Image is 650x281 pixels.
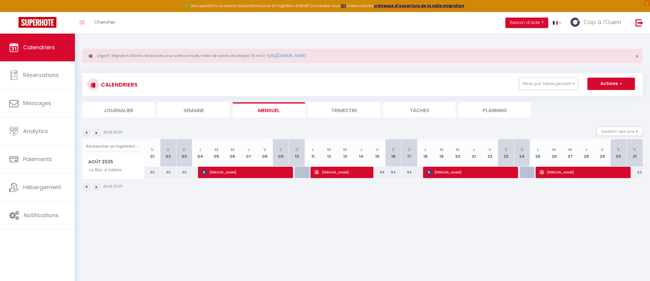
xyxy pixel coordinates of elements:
abbr: M [327,147,331,153]
abbr: L [312,147,314,153]
abbr: V [601,147,604,153]
li: Mensuel [233,102,305,117]
th: 31 [627,139,643,167]
img: Super Booking [19,17,56,28]
a: [URL][DOMAIN_NAME] [268,53,306,58]
abbr: M [343,147,347,153]
abbr: M [231,147,234,153]
th: 07 [241,139,257,167]
p: Août 2025 [103,184,123,189]
li: Semaine [158,102,230,117]
div: 84 [401,167,418,178]
abbr: D [295,147,298,153]
span: Le Bac à Sables [84,167,124,173]
a: ... Cap à l'Ouest [566,12,629,34]
div: 90 [160,167,176,178]
span: [PERSON_NAME] [202,166,289,178]
th: 04 [192,139,208,167]
abbr: V [263,147,266,153]
strong: ICI [341,3,346,8]
abbr: L [425,147,426,153]
a: Chercher [89,12,120,34]
abbr: D [408,147,411,153]
th: 16 [385,139,401,167]
div: 90 [144,167,160,178]
abbr: D [183,147,186,153]
span: Réservations [23,71,59,79]
th: 17 [401,139,418,167]
abbr: J [360,147,362,153]
span: [PERSON_NAME] [427,166,514,178]
th: 08 [257,139,273,167]
th: 11 [305,139,321,167]
button: Close [635,54,639,59]
th: 22 [482,139,498,167]
span: Paiements [23,155,52,163]
li: Trimestre [308,102,380,117]
div: 63 [627,167,643,178]
abbr: L [537,147,539,153]
button: Gestion des prix [597,127,643,136]
span: Messages [23,99,51,107]
div: 90 [176,167,192,178]
abbr: V [151,147,154,153]
th: 01 [144,139,160,167]
abbr: M [456,147,459,153]
abbr: D [633,147,636,153]
span: Notifications [24,211,59,219]
th: 20 [450,139,466,167]
abbr: S [504,147,507,153]
th: 19 [434,139,450,167]
abbr: J [472,147,475,153]
abbr: J [247,147,250,153]
abbr: L [200,147,201,153]
input: Rechercher un logement... [86,141,141,152]
abbr: M [552,147,556,153]
span: Analytics [23,127,48,135]
button: Filtrer par hébergement [519,78,578,90]
th: 14 [353,139,369,167]
p: Août 2025 [103,129,123,135]
a: créneaux d'ouverture de la salle migration [374,3,464,8]
li: Journalier [82,102,154,117]
th: 25 [530,139,546,167]
th: 23 [498,139,514,167]
button: Besoin d'aide ? [505,18,548,28]
span: Cap à l'Ouest [584,18,621,26]
span: Chercher [94,19,115,25]
th: 21 [466,139,482,167]
abbr: D [520,147,524,153]
th: 29 [594,139,610,167]
div: 84 [369,167,385,178]
abbr: V [488,147,491,153]
span: Calendriers [23,43,55,51]
span: × [635,52,639,60]
button: Actions [587,78,635,90]
span: [PERSON_NAME] [314,166,369,178]
th: 28 [578,139,594,167]
th: 03 [176,139,192,167]
img: ... [570,18,580,27]
img: logout [636,19,643,26]
div: 84 [385,167,401,178]
div: Urgent : Migration Airbnb nécessaire pour votre compte, merci de suivre ces étapes (5 min) - [82,49,643,63]
abbr: S [392,147,395,153]
th: 27 [562,139,578,167]
abbr: M [568,147,572,153]
abbr: S [617,147,620,153]
th: 18 [418,139,434,167]
th: 13 [337,139,353,167]
th: 05 [208,139,224,167]
th: 10 [289,139,305,167]
abbr: J [585,147,587,153]
th: 15 [369,139,385,167]
li: Planning [459,102,531,117]
abbr: S [167,147,170,153]
abbr: V [376,147,379,153]
abbr: M [440,147,443,153]
h3: CALENDRIERS [99,78,138,92]
th: 30 [611,139,627,167]
abbr: M [215,147,218,153]
th: 12 [321,139,337,167]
